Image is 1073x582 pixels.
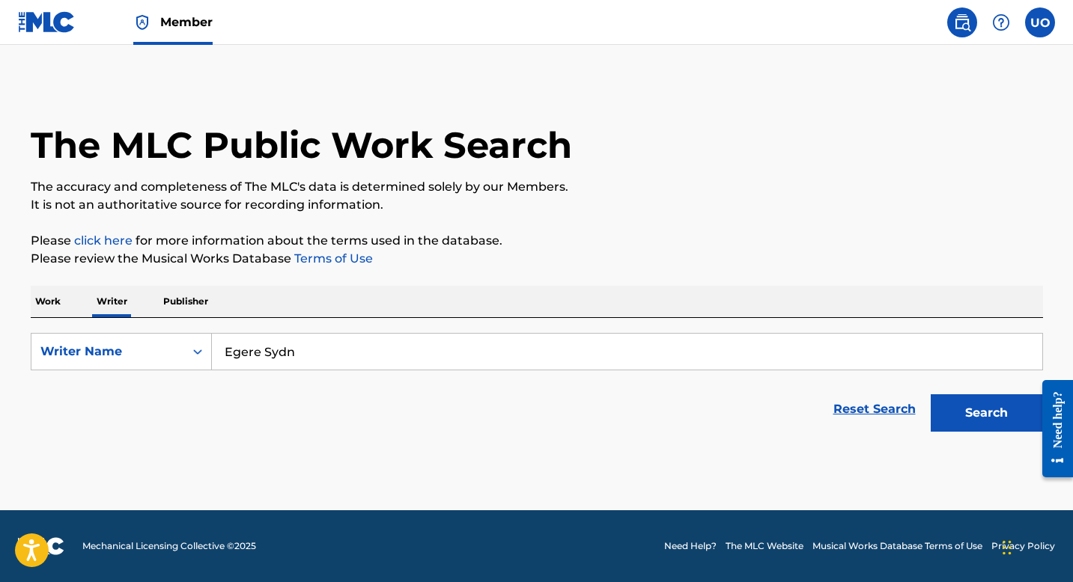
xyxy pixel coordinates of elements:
div: User Menu [1025,7,1055,37]
a: Terms of Use [291,251,373,266]
iframe: Chat Widget [998,510,1073,582]
div: Writer Name [40,343,175,361]
div: Help [986,7,1016,37]
span: Member [160,13,213,31]
h1: The MLC Public Work Search [31,123,572,168]
img: search [953,13,971,31]
span: Mechanical Licensing Collective © 2025 [82,539,256,553]
button: Search [931,394,1043,432]
p: Work [31,286,65,317]
a: Privacy Policy [991,539,1055,553]
a: click here [74,233,133,248]
form: Search Form [31,333,1043,439]
a: Need Help? [664,539,717,553]
img: MLC Logo [18,11,76,33]
p: Please for more information about the terms used in the database. [31,232,1043,250]
img: Top Rightsholder [133,13,151,31]
p: Publisher [159,286,213,317]
img: logo [18,537,64,555]
a: Reset Search [826,393,923,426]
p: The accuracy and completeness of The MLC's data is determined solely by our Members. [31,178,1043,196]
a: Musical Works Database Terms of Use [812,539,982,553]
a: Public Search [947,7,977,37]
a: The MLC Website [726,539,803,553]
div: Drag [1003,525,1012,570]
img: help [992,13,1010,31]
iframe: Resource Center [1031,369,1073,489]
p: It is not an authoritative source for recording information. [31,196,1043,214]
p: Please review the Musical Works Database [31,250,1043,268]
p: Writer [92,286,132,317]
